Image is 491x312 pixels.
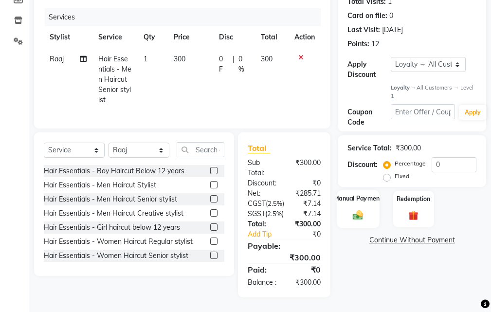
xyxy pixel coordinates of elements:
[405,209,421,221] img: _gift.svg
[347,107,390,128] div: Coupon Code
[92,26,138,48] th: Service
[240,219,284,229] div: Total:
[240,188,284,199] div: Net:
[347,39,369,49] div: Points:
[268,200,282,207] span: 2.5%
[240,209,291,219] div: ( )
[382,25,403,35] div: [DATE]
[44,26,92,48] th: Stylist
[168,26,214,48] th: Price
[347,25,380,35] div: Last Visit:
[459,105,487,120] button: Apply
[177,142,224,157] input: Search or Scan
[395,172,409,181] label: Fixed
[240,252,328,263] div: ₹300.00
[248,199,266,208] span: CGST
[347,11,387,21] div: Card on file:
[44,166,184,176] div: Hair Essentials - Boy Haircut Below 12 years
[347,160,378,170] div: Discount:
[240,158,284,178] div: Sub Total:
[44,208,183,219] div: Hair Essentials - Men Haircut Creative stylist
[240,264,284,275] div: Paid:
[138,26,167,48] th: Qty
[238,54,250,74] span: 0 %
[291,229,328,239] div: ₹0
[174,55,185,63] span: 300
[284,277,328,288] div: ₹300.00
[350,209,366,221] img: _cash.svg
[44,180,156,190] div: Hair Essentials - Men Haircut Stylist
[44,237,193,247] div: Hair Essentials - Women Haircut Regular stylist
[213,26,255,48] th: Disc
[240,277,284,288] div: Balance :
[397,195,430,203] label: Redemption
[389,11,393,21] div: 0
[284,158,328,178] div: ₹300.00
[233,54,235,74] span: |
[284,219,328,229] div: ₹300.00
[284,188,328,199] div: ₹285.71
[395,159,426,168] label: Percentage
[391,84,476,100] div: All Customers → Level 1
[240,229,291,239] a: Add Tip
[334,194,382,203] label: Manual Payment
[255,26,289,48] th: Total
[240,178,284,188] div: Discount:
[44,251,188,261] div: Hair Essentials - Women Haircut Senior stylist
[391,104,455,119] input: Enter Offer / Coupon Code
[284,264,328,275] div: ₹0
[340,235,484,245] a: Continue Without Payment
[291,209,328,219] div: ₹7.14
[248,143,270,153] span: Total
[396,143,421,153] div: ₹300.00
[98,55,131,104] span: Hair Essentials - Men Haircut Senior stylist
[248,209,265,218] span: SGST
[284,178,328,188] div: ₹0
[240,199,291,209] div: ( )
[219,54,228,74] span: 0 F
[44,222,180,233] div: Hair Essentials - Girl haircut below 12 years
[267,210,282,218] span: 2.5%
[391,84,417,91] strong: Loyalty →
[261,55,273,63] span: 300
[289,26,321,48] th: Action
[50,55,64,63] span: Raaj
[291,199,328,209] div: ₹7.14
[144,55,147,63] span: 1
[371,39,379,49] div: 12
[45,8,328,26] div: Services
[347,59,390,80] div: Apply Discount
[44,194,177,204] div: Hair Essentials - Men Haircut Senior stylist
[347,143,392,153] div: Service Total:
[240,240,328,252] div: Payable:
